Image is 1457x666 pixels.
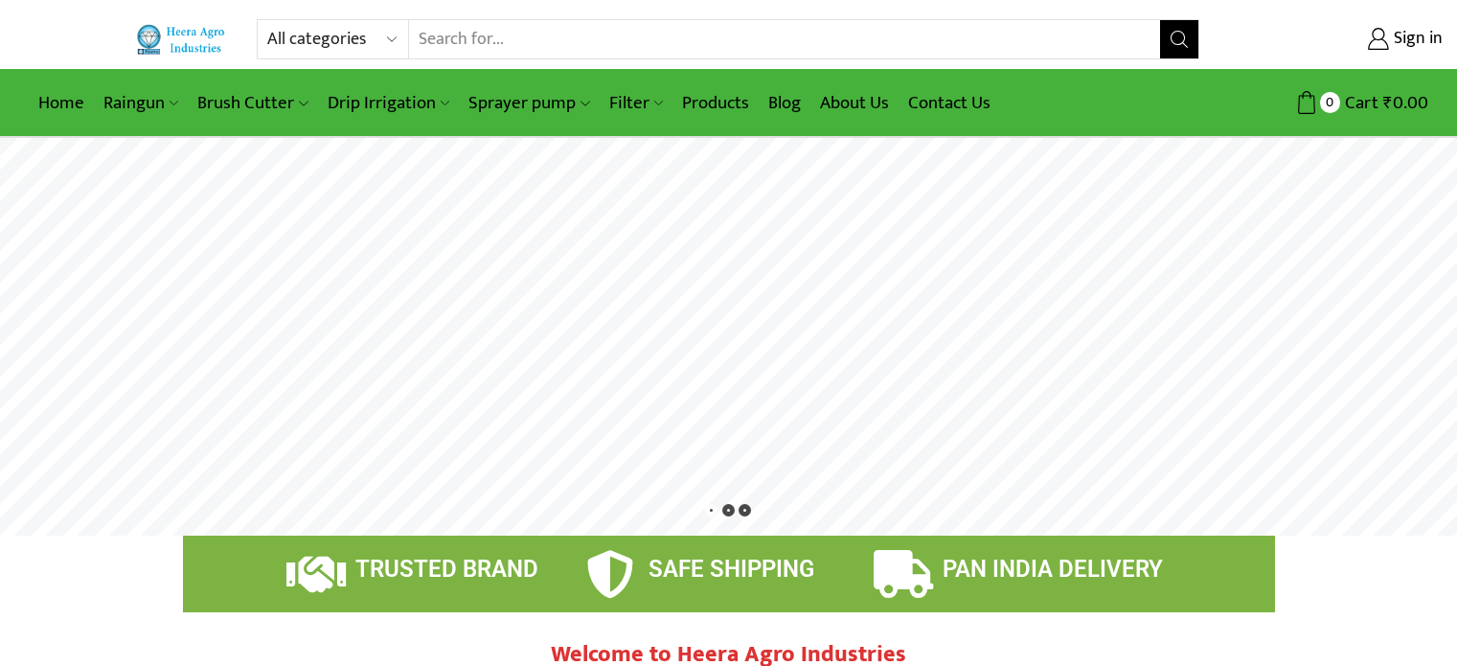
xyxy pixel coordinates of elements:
a: About Us [810,80,899,126]
a: Contact Us [899,80,1000,126]
input: Search for... [409,20,1161,58]
a: 0 Cart ₹0.00 [1218,85,1428,121]
span: SAFE SHIPPING [649,556,814,583]
bdi: 0.00 [1383,88,1428,118]
a: Sign in [1228,22,1443,57]
a: Brush Cutter [188,80,317,126]
a: Drip Irrigation [318,80,459,126]
span: ₹ [1383,88,1393,118]
a: Filter [600,80,672,126]
span: TRUSTED BRAND [355,556,538,583]
span: PAN INDIA DELIVERY [943,556,1163,583]
a: Blog [759,80,810,126]
a: Products [672,80,759,126]
span: 0 [1320,92,1340,112]
a: Raingun [94,80,188,126]
span: Cart [1340,90,1378,116]
button: Search button [1160,20,1198,58]
a: Home [29,80,94,126]
a: Sprayer pump [459,80,599,126]
span: Sign in [1389,27,1443,52]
